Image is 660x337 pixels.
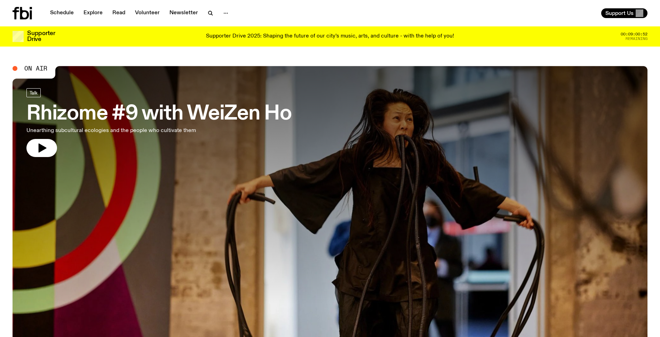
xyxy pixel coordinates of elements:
[131,8,164,18] a: Volunteer
[626,37,647,41] span: Remaining
[26,126,205,135] p: Unearthing subcultural ecologies and the people who cultivate them
[26,88,41,97] a: Talk
[206,33,454,40] p: Supporter Drive 2025: Shaping the future of our city’s music, arts, and culture - with the help o...
[108,8,129,18] a: Read
[24,65,47,72] span: On Air
[30,90,38,95] span: Talk
[26,88,292,157] a: Rhizome #9 with WeiZen HoUnearthing subcultural ecologies and the people who cultivate them
[26,104,292,124] h3: Rhizome #9 with WeiZen Ho
[46,8,78,18] a: Schedule
[621,32,647,36] span: 00:09:00:52
[27,31,55,42] h3: Supporter Drive
[165,8,202,18] a: Newsletter
[79,8,107,18] a: Explore
[605,10,634,16] span: Support Us
[601,8,647,18] button: Support Us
